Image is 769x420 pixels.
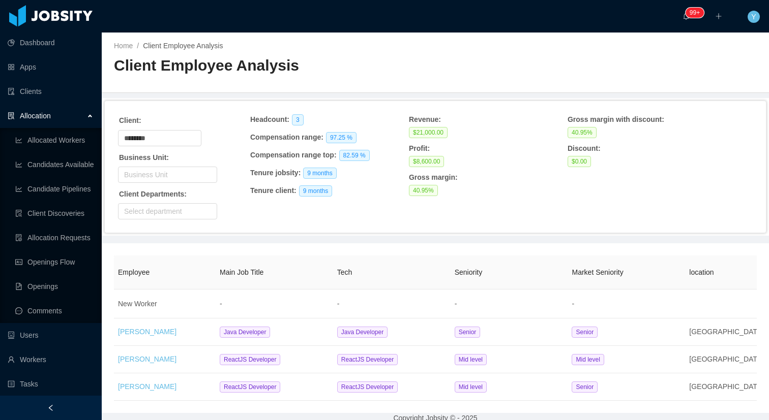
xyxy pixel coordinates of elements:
[118,355,176,363] a: [PERSON_NAME]
[15,301,94,321] a: icon: messageComments
[337,327,388,338] span: Java Developer
[220,327,270,338] span: Java Developer
[118,268,150,276] span: Employee
[337,300,340,308] span: -
[572,381,598,393] span: Senior
[20,112,51,120] span: Allocation
[124,170,206,180] div: Business Unit
[118,328,176,336] a: [PERSON_NAME]
[292,114,304,125] span: 3
[143,42,223,50] a: Client Employee Analysis
[220,381,280,393] span: ReactJS Developer
[250,186,297,195] strong: Tenure client :
[303,168,336,179] span: 9 months
[8,33,94,53] a: icon: pie-chartDashboard
[15,179,94,199] a: icon: line-chartCandidate Pipelines
[118,300,157,308] span: New Worker
[715,13,722,20] i: icon: plus
[124,206,206,216] div: Select department
[683,13,690,20] i: icon: bell
[455,381,487,393] span: Mid level
[568,156,591,167] span: $0.00
[220,268,263,276] span: Main Job Title
[455,327,481,338] span: Senior
[409,127,448,138] span: $21,000.00
[409,156,444,167] span: $8,600.00
[8,349,94,370] a: icon: userWorkers
[8,374,94,394] a: icon: profileTasks
[572,268,623,276] span: Market Seniority
[114,55,435,76] h2: Client Employee Analysis
[137,42,139,50] span: /
[568,144,601,152] strong: Discount :
[337,354,398,365] span: ReactJS Developer
[15,276,94,297] a: icon: file-textOpenings
[250,169,301,177] strong: Tenure jobsity :
[8,112,15,119] i: icon: solution
[15,252,94,272] a: icon: idcardOpenings Flow
[119,153,169,161] strong: Business Unit:
[15,228,94,248] a: icon: file-doneAllocation Requests
[455,300,457,308] span: -
[8,81,94,102] a: icon: auditClients
[119,190,187,198] strong: Client Departments:
[250,133,323,141] strong: Compensation range :
[250,115,289,123] strong: Headcount :
[118,382,176,391] a: [PERSON_NAME]
[337,268,352,276] span: Tech
[409,115,441,123] strong: Revenue :
[689,328,763,336] span: [GEOGRAPHIC_DATA]
[15,203,94,223] a: icon: file-searchClient Discoveries
[15,130,94,150] a: icon: line-chartAllocated Workers
[572,327,598,338] span: Senior
[299,185,332,197] span: 9 months
[689,355,763,363] span: [GEOGRAPHIC_DATA]
[339,150,370,161] span: 82.59 %
[455,268,482,276] span: Seniority
[250,151,337,159] strong: Compensation range top :
[409,173,458,181] strong: Gross margin :
[337,381,398,393] span: ReactJS Developer
[220,354,280,365] span: ReactJS Developer
[8,57,94,77] a: icon: appstoreApps
[455,354,487,365] span: Mid level
[8,325,94,345] a: icon: robotUsers
[119,116,141,124] strong: Client:
[751,11,756,23] span: Y
[409,144,430,152] strong: Profit :
[15,154,94,175] a: icon: line-chartCandidates Available
[326,132,357,143] span: 97.25 %
[568,115,664,123] strong: Gross margin with discount :
[409,185,438,196] span: 40.95 %
[220,300,222,308] span: -
[689,382,763,391] span: [GEOGRAPHIC_DATA]
[689,268,714,276] span: location
[686,8,704,18] sup: 468
[572,354,604,365] span: Mid level
[568,127,597,138] span: 40.95 %
[114,42,133,50] a: Home
[572,300,574,308] span: -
